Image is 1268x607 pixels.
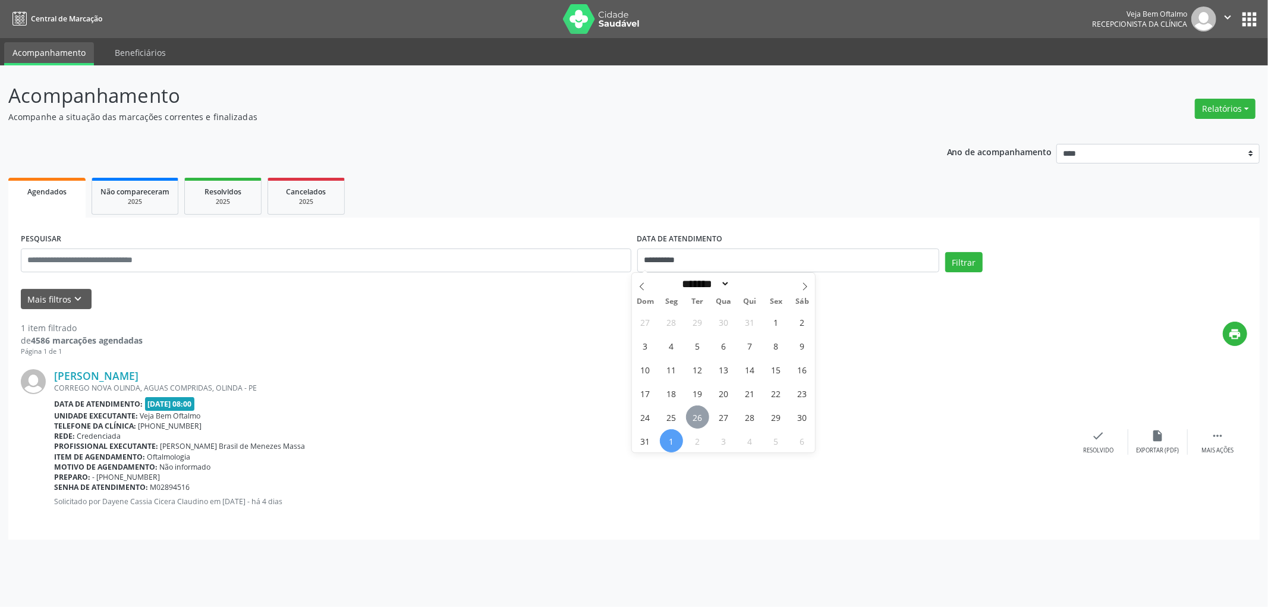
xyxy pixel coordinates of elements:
span: Credenciada [77,431,121,441]
a: Beneficiários [106,42,174,63]
span: Agosto 25, 2025 [660,405,683,429]
span: [PERSON_NAME] Brasil de Menezes Massa [161,441,306,451]
span: Resolvidos [204,187,241,197]
b: Data de atendimento: [54,399,143,409]
div: Exportar (PDF) [1137,446,1179,455]
span: [DATE] 08:00 [145,397,195,411]
span: Julho 29, 2025 [686,310,709,334]
span: Agosto 8, 2025 [764,334,788,357]
span: Agosto 5, 2025 [686,334,709,357]
span: Agosto 4, 2025 [660,334,683,357]
b: Senha de atendimento: [54,482,148,492]
div: 2025 [193,197,253,206]
span: Agosto 9, 2025 [791,334,814,357]
div: Resolvido [1083,446,1113,455]
span: Agosto 19, 2025 [686,382,709,405]
span: M02894516 [150,482,190,492]
i: keyboard_arrow_down [72,293,85,306]
b: Item de agendamento: [54,452,145,462]
span: Seg [658,298,684,306]
span: Agosto 26, 2025 [686,405,709,429]
span: Oftalmologia [147,452,191,462]
b: Rede: [54,431,75,441]
span: Agosto 15, 2025 [764,358,788,381]
span: Agosto 20, 2025 [712,382,735,405]
span: [PHONE_NUMBER] [139,421,202,431]
span: Agosto 21, 2025 [738,382,762,405]
div: CORREGO NOVA OLINDA, AGUAS COMPRIDAS, OLINDA - PE [54,383,1069,393]
span: Recepcionista da clínica [1092,19,1187,29]
i:  [1211,429,1224,442]
span: Agosto 31, 2025 [634,429,657,452]
div: 2025 [276,197,336,206]
span: Agosto 13, 2025 [712,358,735,381]
i: print [1229,328,1242,341]
span: Veja Bem Oftalmo [140,411,201,421]
i:  [1221,11,1234,24]
span: Agosto 1, 2025 [764,310,788,334]
span: Agosto 10, 2025 [634,358,657,381]
div: 2025 [100,197,169,206]
img: img [1191,7,1216,32]
label: DATA DE ATENDIMENTO [637,230,723,249]
span: Sex [763,298,789,306]
span: Sáb [789,298,815,306]
button: Filtrar [945,252,983,272]
input: Year [730,278,769,290]
button: print [1223,322,1247,346]
span: Agosto 24, 2025 [634,405,657,429]
button: Relatórios [1195,99,1256,119]
a: Acompanhamento [4,42,94,65]
span: Julho 31, 2025 [738,310,762,334]
div: Mais ações [1201,446,1234,455]
span: Não informado [160,462,211,472]
span: Julho 30, 2025 [712,310,735,334]
span: Central de Marcação [31,14,102,24]
span: Agosto 18, 2025 [660,382,683,405]
span: Não compareceram [100,187,169,197]
span: Agosto 29, 2025 [764,405,788,429]
span: Agosto 2, 2025 [791,310,814,334]
span: Agosto 23, 2025 [791,382,814,405]
a: Central de Marcação [8,9,102,29]
span: Dom [632,298,658,306]
span: Setembro 2, 2025 [686,429,709,452]
button: Mais filtroskeyboard_arrow_down [21,289,92,310]
span: Agendados [27,187,67,197]
span: Agosto 14, 2025 [738,358,762,381]
b: Preparo: [54,472,90,482]
span: Setembro 3, 2025 [712,429,735,452]
span: Cancelados [287,187,326,197]
span: Agosto 17, 2025 [634,382,657,405]
i: check [1092,429,1105,442]
label: PESQUISAR [21,230,61,249]
div: de [21,334,143,347]
select: Month [678,278,731,290]
span: Agosto 7, 2025 [738,334,762,357]
span: Agosto 27, 2025 [712,405,735,429]
span: Julho 28, 2025 [660,310,683,334]
strong: 4586 marcações agendadas [31,335,143,346]
span: Agosto 22, 2025 [764,382,788,405]
p: Ano de acompanhamento [947,144,1052,159]
span: Setembro 5, 2025 [764,429,788,452]
b: Telefone da clínica: [54,421,136,431]
span: Julho 27, 2025 [634,310,657,334]
i: insert_drive_file [1151,429,1165,442]
div: Veja Bem Oftalmo [1092,9,1187,19]
span: Agosto 16, 2025 [791,358,814,381]
span: Agosto 30, 2025 [791,405,814,429]
span: Agosto 28, 2025 [738,405,762,429]
a: [PERSON_NAME] [54,369,139,382]
p: Acompanhe a situação das marcações correntes e finalizadas [8,111,885,123]
span: Setembro 1, 2025 [660,429,683,452]
b: Motivo de agendamento: [54,462,158,472]
span: - [PHONE_NUMBER] [93,472,161,482]
b: Unidade executante: [54,411,138,421]
button:  [1216,7,1239,32]
span: Setembro 4, 2025 [738,429,762,452]
img: img [21,369,46,394]
span: Agosto 11, 2025 [660,358,683,381]
span: Qua [710,298,737,306]
span: Agosto 6, 2025 [712,334,735,357]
